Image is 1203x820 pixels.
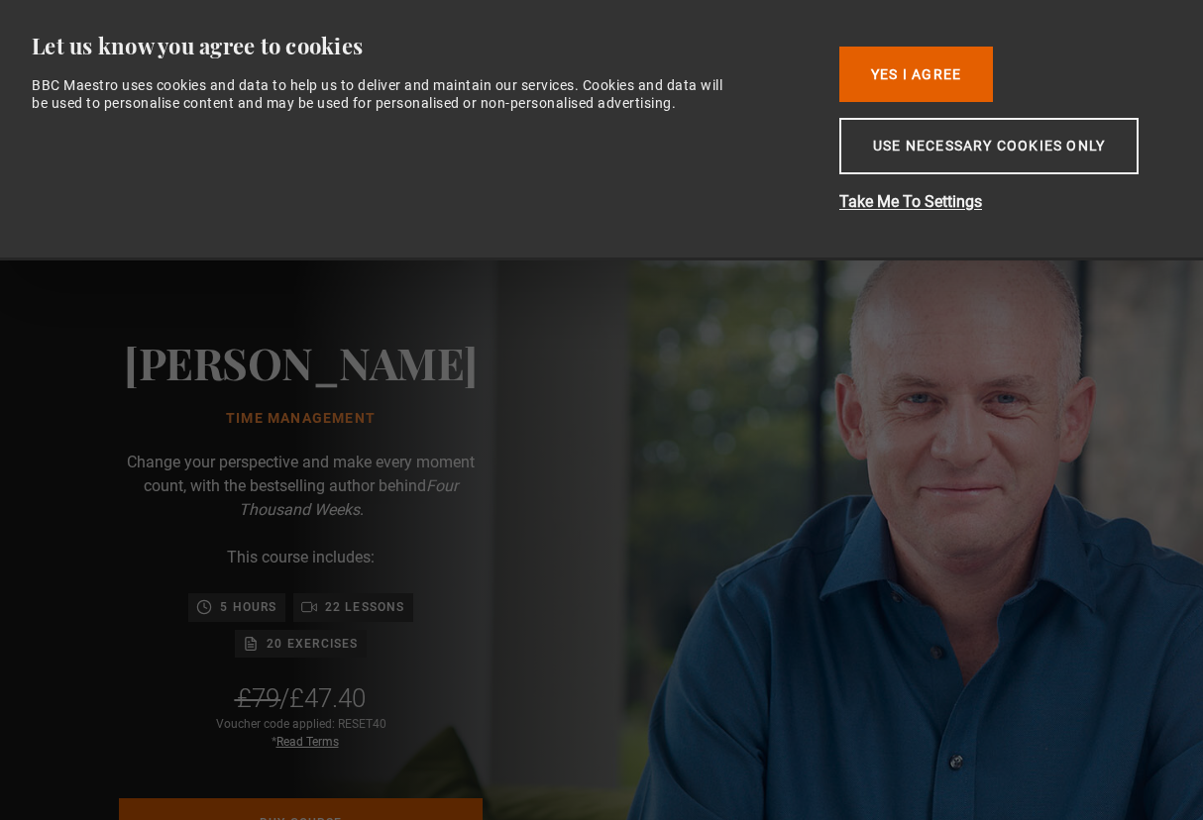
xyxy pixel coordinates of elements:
button: Use necessary cookies only [839,118,1139,174]
button: Yes I Agree [839,47,993,102]
div: Let us know you agree to cookies [32,32,809,60]
p: 22 lessons [325,597,405,617]
p: Change your perspective and make every moment count, with the bestselling author behind . [119,451,483,522]
a: Read Terms [276,735,339,749]
button: Take Me To Settings [839,190,1156,214]
p: 20 exercises [267,634,358,654]
p: 5 hours [220,597,276,617]
div: / [237,681,366,715]
h1: Time Management [124,411,478,427]
span: £79 [237,683,279,713]
div: Voucher code applied: RESET40 [216,715,386,751]
div: BBC Maestro uses cookies and data to help us to deliver and maintain our services. Cookies and da... [32,76,731,112]
span: £47.40 [289,683,366,713]
h2: [PERSON_NAME] [124,337,478,387]
p: This course includes: [227,546,375,569]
